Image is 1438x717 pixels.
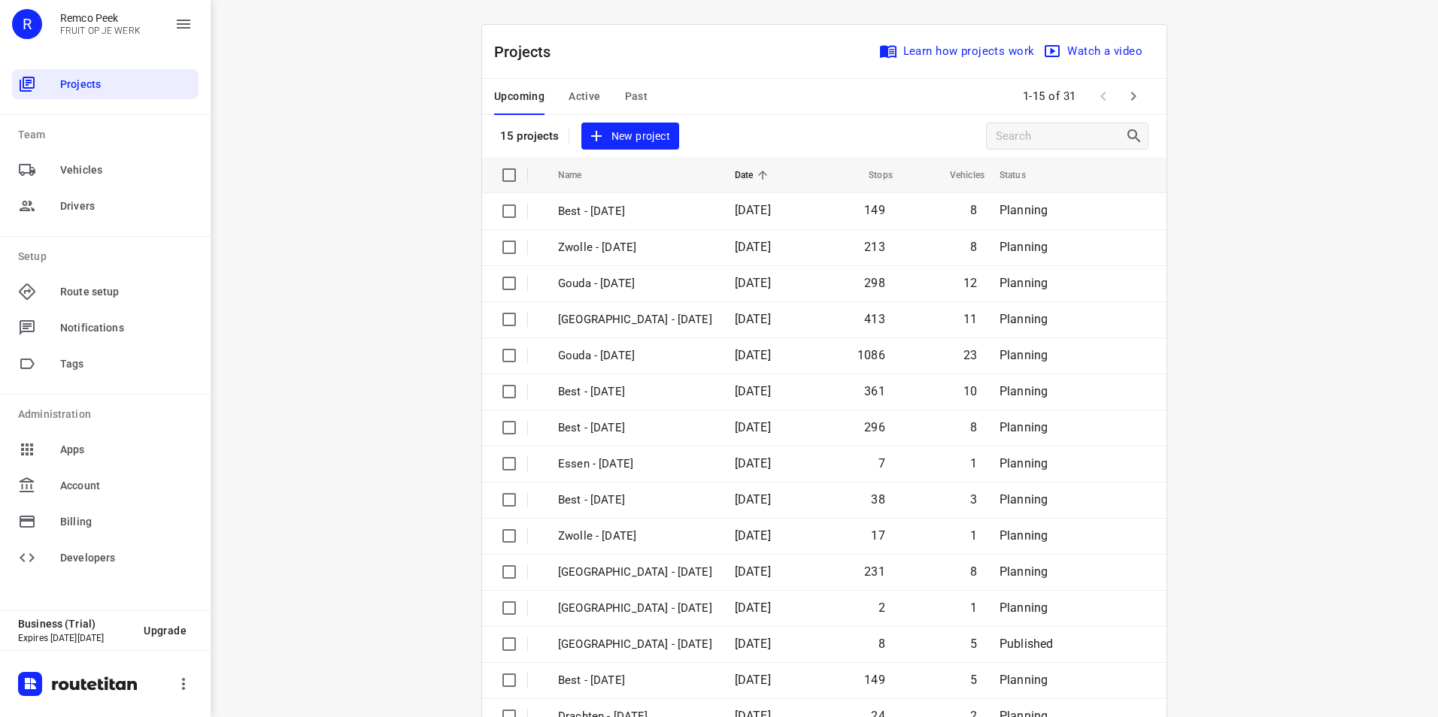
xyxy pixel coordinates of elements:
div: Account [12,470,199,501]
span: Vehicles [930,166,984,184]
span: 8 [970,203,977,217]
span: 1086 [857,348,885,362]
p: Expires [DATE][DATE] [18,633,132,643]
span: 1-15 of 31 [1017,80,1082,113]
span: 149 [864,673,885,687]
span: 23 [963,348,977,362]
span: Planning [1000,348,1048,362]
span: Planning [1000,276,1048,290]
div: Tags [12,349,199,379]
span: [DATE] [735,673,771,687]
span: Published [1000,637,1054,651]
div: Route setup [12,277,199,307]
span: Upgrade [144,625,187,637]
span: [DATE] [735,312,771,326]
span: 361 [864,384,885,398]
p: Zwolle - Thursday [558,564,712,581]
span: 7 [878,456,885,470]
span: [DATE] [735,601,771,615]
div: Drivers [12,191,199,221]
span: Notifications [60,320,193,336]
span: 11 [963,312,977,326]
p: Best - Thursday [558,383,712,401]
div: Notifications [12,313,199,343]
p: Antwerpen - Thursday [558,600,712,617]
span: Tags [60,356,193,372]
span: 1 [970,528,977,543]
span: [DATE] [735,528,771,543]
p: Zwolle - Thursday [558,311,712,328]
p: Best - Friday [558,203,712,220]
span: 1 [970,601,977,615]
span: 231 [864,564,885,579]
span: Stops [849,166,893,184]
span: Planning [1000,203,1048,217]
span: [DATE] [735,276,771,290]
span: [DATE] [735,203,771,217]
p: Gouda - Thursday [558,347,712,365]
span: Planning [1000,564,1048,579]
span: 5 [970,673,977,687]
span: 8 [970,564,977,579]
p: Best - Thursday [558,672,712,689]
span: 149 [864,203,885,217]
span: 413 [864,312,885,326]
span: Planning [1000,492,1048,507]
span: Planning [1000,673,1048,687]
p: Gemeente Rotterdam - Thursday [558,636,712,653]
span: 296 [864,420,885,434]
span: 17 [871,528,884,543]
p: FRUIT OP JE WERK [60,26,141,36]
button: New project [581,123,679,150]
p: Team [18,127,199,143]
span: 5 [970,637,977,651]
div: R [12,9,42,39]
span: [DATE] [735,637,771,651]
span: 3 [970,492,977,507]
p: Best - Friday [558,492,712,509]
button: Upgrade [132,617,199,644]
p: 15 projects [500,129,560,143]
span: Planning [1000,528,1048,543]
span: 10 [963,384,977,398]
span: Account [60,478,193,494]
div: Apps [12,434,199,464]
span: 38 [871,492,884,507]
p: Administration [18,407,199,422]
span: [DATE] [735,456,771,470]
span: Upcoming [494,87,545,106]
div: Search [1125,127,1148,145]
span: Planning [1000,240,1048,254]
span: 2 [878,601,885,615]
p: Essen - Friday [558,455,712,473]
p: Projects [494,41,563,63]
span: 8 [878,637,885,651]
div: Vehicles [12,155,199,185]
span: 8 [970,240,977,254]
span: [DATE] [735,492,771,507]
span: Planning [1000,601,1048,615]
span: Name [558,166,602,184]
span: 298 [864,276,885,290]
span: Planning [1000,456,1048,470]
span: 1 [970,456,977,470]
div: Developers [12,543,199,573]
span: 12 [963,276,977,290]
span: [DATE] [735,384,771,398]
span: Billing [60,514,193,530]
span: Next Page [1118,81,1148,111]
span: [DATE] [735,348,771,362]
span: Planning [1000,312,1048,326]
span: Route setup [60,284,193,300]
span: Active [569,87,600,106]
span: Drivers [60,198,193,214]
p: Business (Trial) [18,618,132,630]
span: Previous Page [1088,81,1118,111]
span: [DATE] [735,420,771,434]
span: Vehicles [60,162,193,178]
div: Billing [12,507,199,537]
span: [DATE] [735,240,771,254]
p: Zwolle - Friday [558,239,712,256]
span: 213 [864,240,885,254]
span: Planning [1000,384,1048,398]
